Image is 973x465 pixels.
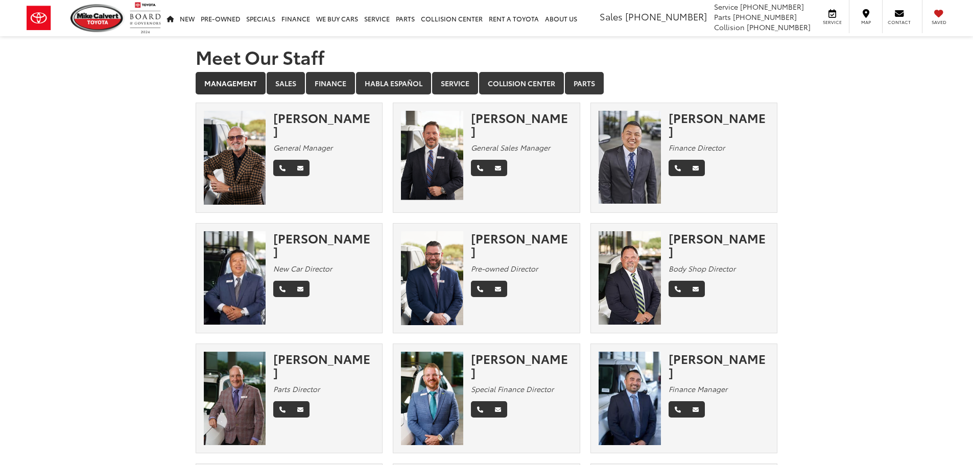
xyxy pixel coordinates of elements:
span: Saved [928,19,950,26]
img: Chuck Baldridge [599,231,661,325]
a: Email [686,401,705,418]
a: Phone [471,281,489,297]
img: David Tep [599,352,661,445]
div: [PERSON_NAME] [471,231,572,258]
a: Collision Center [479,72,564,94]
img: Ronny Haring [401,111,463,205]
a: Phone [273,160,292,176]
em: Pre-owned Director [471,263,538,274]
span: Collision [714,22,745,32]
a: Phone [273,401,292,418]
h1: Meet Our Staff [196,46,778,67]
a: Phone [471,160,489,176]
div: [PERSON_NAME] [273,111,374,138]
div: [PERSON_NAME] [669,111,770,138]
a: Phone [669,401,687,418]
img: Ed Yi [204,231,266,325]
div: [PERSON_NAME] [669,352,770,379]
img: Mike Gorbet [204,111,266,205]
a: Finance [306,72,355,94]
em: Special Finance Director [471,384,554,394]
a: Email [291,160,310,176]
a: Parts [565,72,604,94]
a: Email [686,160,705,176]
a: Phone [669,160,687,176]
div: [PERSON_NAME] [669,231,770,258]
span: [PHONE_NUMBER] [625,10,707,23]
a: Habla Español [356,72,431,94]
div: [PERSON_NAME] [471,352,572,379]
a: Management [196,72,266,94]
em: Parts Director [273,384,320,394]
span: Service [714,2,738,12]
div: [PERSON_NAME] [471,111,572,138]
a: Email [489,160,507,176]
a: Email [291,401,310,418]
a: Email [489,401,507,418]
img: Robert Fabian [204,352,266,445]
span: [PHONE_NUMBER] [733,12,797,22]
div: Department Tabs [196,72,778,95]
em: General Manager [273,142,333,153]
em: Finance Manager [669,384,727,394]
a: Email [291,281,310,297]
span: Contact [888,19,911,26]
a: Email [686,281,705,297]
img: Mike Calvert Toyota [70,4,125,32]
a: Phone [669,281,687,297]
em: New Car Director [273,263,332,274]
div: [PERSON_NAME] [273,231,374,258]
a: Sales [267,72,305,94]
span: [PHONE_NUMBER] [747,22,811,32]
img: Adam Nguyen [599,111,661,204]
a: Phone [471,401,489,418]
span: Parts [714,12,731,22]
a: Service [432,72,478,94]
em: General Sales Manager [471,142,550,153]
img: Wesley Worton [401,231,463,325]
span: Sales [600,10,623,23]
div: [PERSON_NAME] [273,352,374,379]
em: Body Shop Director [669,263,735,274]
img: Stephen Lee [401,352,463,445]
span: Map [855,19,877,26]
span: [PHONE_NUMBER] [740,2,804,12]
a: Phone [273,281,292,297]
span: Service [821,19,844,26]
a: Email [489,281,507,297]
em: Finance Director [669,142,725,153]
